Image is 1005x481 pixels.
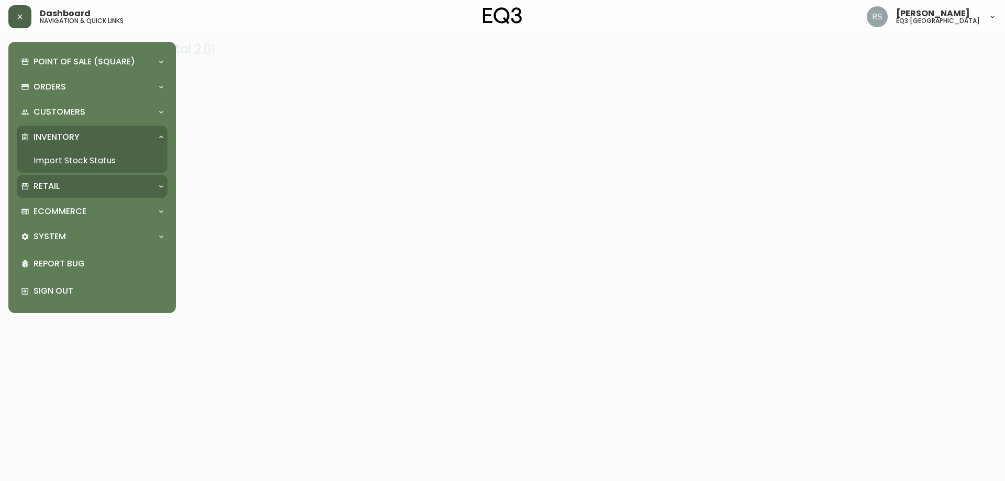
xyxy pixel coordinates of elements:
[17,200,167,223] div: Ecommerce
[33,181,60,192] p: Retail
[17,175,167,198] div: Retail
[33,131,80,143] p: Inventory
[33,106,85,118] p: Customers
[896,9,970,18] span: [PERSON_NAME]
[17,149,167,173] a: Import Stock Status
[867,6,888,27] img: 8fb1f8d3fb383d4dec505d07320bdde0
[17,277,167,305] div: Sign Out
[33,285,163,297] p: Sign Out
[33,56,135,68] p: Point of Sale (Square)
[896,18,980,24] h5: eq3 [GEOGRAPHIC_DATA]
[33,206,86,217] p: Ecommerce
[17,75,167,98] div: Orders
[40,18,124,24] h5: navigation & quick links
[483,7,522,24] img: logo
[40,9,91,18] span: Dashboard
[17,50,167,73] div: Point of Sale (Square)
[17,100,167,124] div: Customers
[33,81,66,93] p: Orders
[17,225,167,248] div: System
[33,231,66,242] p: System
[17,126,167,149] div: Inventory
[33,258,163,270] p: Report Bug
[17,250,167,277] div: Report Bug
